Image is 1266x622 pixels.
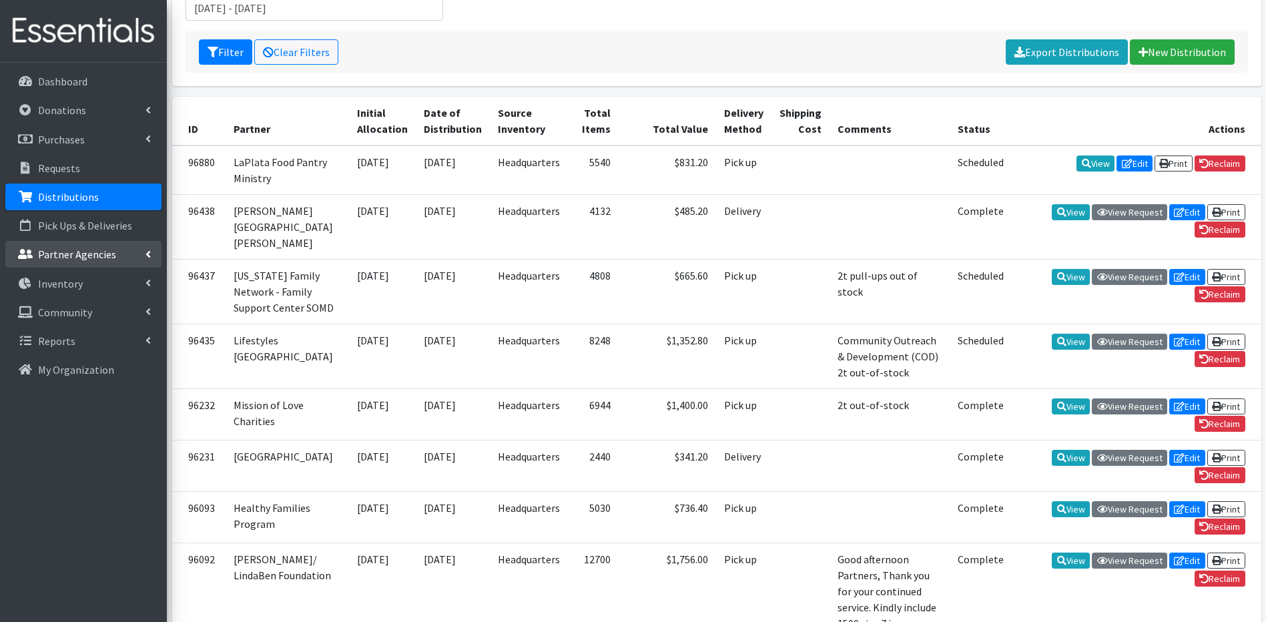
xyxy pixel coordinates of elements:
a: View [1052,204,1090,220]
a: View [1052,501,1090,517]
td: Lifestyles [GEOGRAPHIC_DATA] [226,324,349,388]
a: Dashboard [5,68,162,95]
a: View Request [1092,450,1167,466]
a: Requests [5,155,162,182]
td: $831.20 [619,145,716,195]
td: [DATE] [349,388,416,440]
a: Reclaim [1195,286,1245,302]
td: Headquarters [490,324,568,388]
td: [DATE] [416,388,490,440]
th: Shipping Cost [771,97,830,145]
a: View Request [1092,398,1167,414]
a: Donations [5,97,162,123]
td: Scheduled [950,259,1012,324]
a: View Request [1092,334,1167,350]
td: [DATE] [416,259,490,324]
a: Print [1207,334,1245,350]
td: Delivery [716,440,771,491]
a: Edit [1169,553,1205,569]
p: Inventory [38,277,83,290]
a: My Organization [5,356,162,383]
th: Total Value [619,97,716,145]
td: Scheduled [950,145,1012,195]
th: Delivery Method [716,97,771,145]
td: 96435 [172,324,226,388]
a: Edit [1169,334,1205,350]
a: Edit [1169,450,1205,466]
td: Pick up [716,388,771,440]
td: Complete [950,492,1012,543]
a: Edit [1169,204,1205,220]
td: 8248 [568,324,619,388]
th: Date of Distribution [416,97,490,145]
a: Reclaim [1195,416,1245,432]
td: $485.20 [619,194,716,259]
th: Partner [226,97,349,145]
td: 2440 [568,440,619,491]
td: Headquarters [490,388,568,440]
a: Inventory [5,270,162,297]
a: View Request [1092,269,1167,285]
p: Purchases [38,133,85,146]
td: 96437 [172,259,226,324]
a: Reports [5,328,162,354]
a: Edit [1169,269,1205,285]
a: Pick Ups & Deliveries [5,212,162,239]
td: Complete [950,388,1012,440]
td: 96093 [172,492,226,543]
p: Reports [38,334,75,348]
td: Healthy Families Program [226,492,349,543]
p: Pick Ups & Deliveries [38,219,132,232]
a: Reclaim [1195,519,1245,535]
td: Headquarters [490,492,568,543]
a: Reclaim [1195,222,1245,238]
td: $1,400.00 [619,388,716,440]
p: Requests [38,162,80,175]
a: Print [1207,450,1245,466]
a: Print [1207,398,1245,414]
td: Delivery [716,194,771,259]
td: [GEOGRAPHIC_DATA] [226,440,349,491]
td: 5540 [568,145,619,195]
td: 2t out-of-stock [830,388,950,440]
td: Pick up [716,492,771,543]
td: $665.60 [619,259,716,324]
td: [DATE] [416,324,490,388]
td: 96232 [172,388,226,440]
th: ID [172,97,226,145]
a: Print [1207,269,1245,285]
td: [DATE] [349,194,416,259]
a: Print [1207,501,1245,517]
a: View [1052,553,1090,569]
p: Distributions [38,190,99,204]
a: Reclaim [1195,467,1245,483]
td: [DATE] [349,440,416,491]
a: Print [1207,553,1245,569]
a: Reclaim [1195,571,1245,587]
a: View Request [1092,501,1167,517]
p: Community [38,306,92,319]
td: [DATE] [416,492,490,543]
a: View [1052,269,1090,285]
p: My Organization [38,363,114,376]
a: View [1052,334,1090,350]
a: View [1076,155,1115,172]
td: Scheduled [950,324,1012,388]
td: Pick up [716,324,771,388]
a: Distributions [5,184,162,210]
td: Mission of Love Charities [226,388,349,440]
a: View Request [1092,553,1167,569]
th: Actions [1012,97,1261,145]
td: 96231 [172,440,226,491]
a: View [1052,450,1090,466]
a: View Request [1092,204,1167,220]
td: [DATE] [416,194,490,259]
td: [PERSON_NAME][GEOGRAPHIC_DATA] [PERSON_NAME] [226,194,349,259]
a: Purchases [5,126,162,153]
p: Partner Agencies [38,248,116,261]
td: 4808 [568,259,619,324]
td: [US_STATE] Family Network - Family Support Center SOMD [226,259,349,324]
td: 96438 [172,194,226,259]
button: Filter [199,39,252,65]
td: Headquarters [490,194,568,259]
